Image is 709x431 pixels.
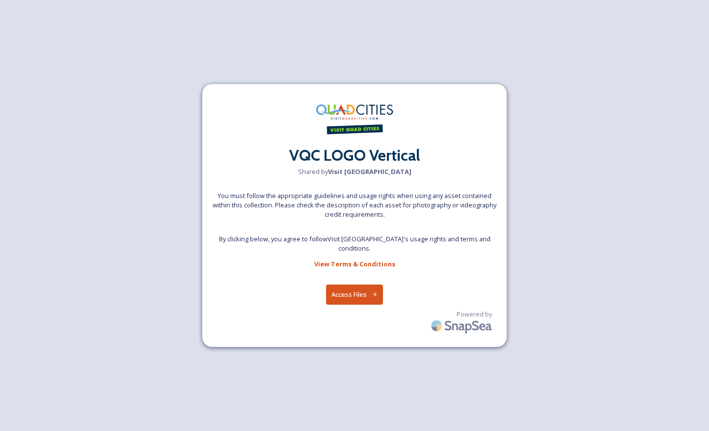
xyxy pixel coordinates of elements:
[328,167,411,176] strong: Visit [GEOGRAPHIC_DATA]
[457,310,492,319] span: Powered by
[305,94,404,144] img: QCCVB_VISIT_horiz_logo_4c_tagline_122019.svg
[326,285,383,305] button: Access Files
[314,258,395,270] a: View Terms & Conditions
[289,144,420,167] h2: VQC LOGO Vertical
[428,314,497,337] img: SnapSea Logo
[314,259,395,268] strong: View Terms & Conditions
[298,167,411,176] span: Shared by
[212,191,497,220] span: You must follow the appropriate guidelines and usage rights when using any asset contained within...
[212,234,497,253] span: By clicking below, you agree to follow Visit [GEOGRAPHIC_DATA] 's usage rights and terms and cond...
